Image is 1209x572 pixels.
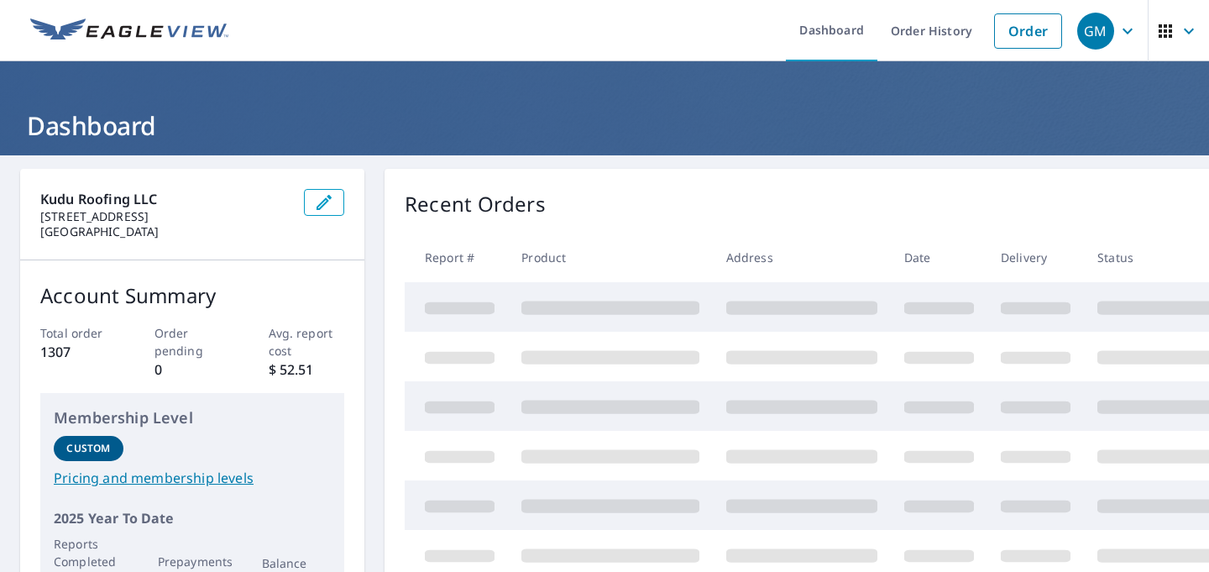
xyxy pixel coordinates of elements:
[40,342,117,362] p: 1307
[405,233,508,282] th: Report #
[20,108,1189,143] h1: Dashboard
[40,189,290,209] p: Kudu Roofing LLC
[713,233,891,282] th: Address
[154,359,231,380] p: 0
[66,441,110,456] p: Custom
[994,13,1062,49] a: Order
[158,553,228,570] p: Prepayments
[54,468,331,488] a: Pricing and membership levels
[269,324,345,359] p: Avg. report cost
[1077,13,1114,50] div: GM
[40,224,290,239] p: [GEOGRAPHIC_DATA]
[40,281,344,311] p: Account Summary
[54,508,331,528] p: 2025 Year To Date
[40,209,290,224] p: [STREET_ADDRESS]
[54,407,331,429] p: Membership Level
[154,324,231,359] p: Order pending
[54,535,123,570] p: Reports Completed
[405,189,546,219] p: Recent Orders
[262,554,332,572] p: Balance
[987,233,1084,282] th: Delivery
[891,233,987,282] th: Date
[30,18,228,44] img: EV Logo
[508,233,713,282] th: Product
[269,359,345,380] p: $ 52.51
[40,324,117,342] p: Total order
